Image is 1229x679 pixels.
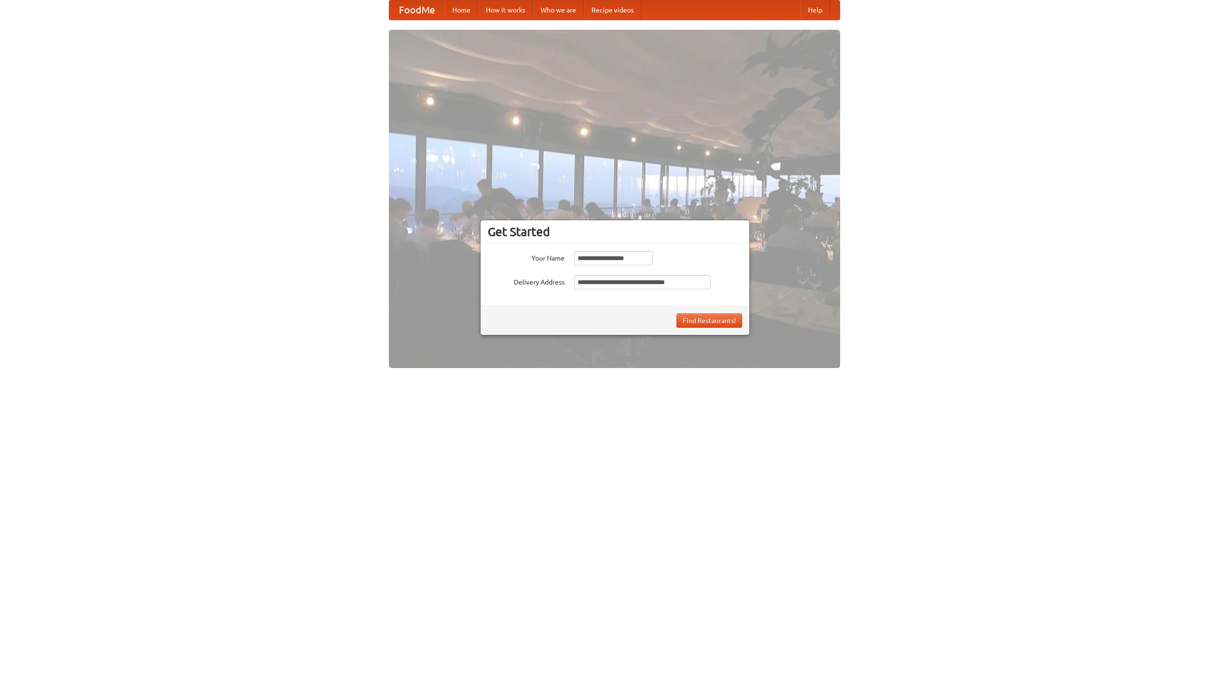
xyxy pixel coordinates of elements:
a: FoodMe [389,0,445,20]
a: Home [445,0,478,20]
label: Your Name [488,251,565,263]
a: Recipe videos [584,0,641,20]
a: How it works [478,0,533,20]
label: Delivery Address [488,275,565,287]
a: Who we are [533,0,584,20]
button: Find Restaurants! [676,313,742,328]
a: Help [800,0,830,20]
h3: Get Started [488,225,742,239]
